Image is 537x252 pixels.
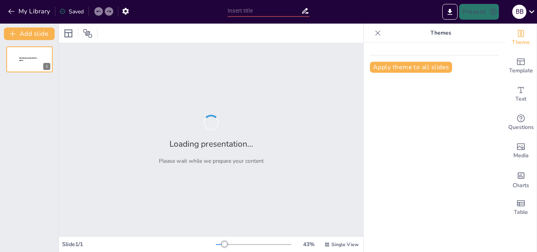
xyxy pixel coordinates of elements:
p: Themes [384,24,497,42]
div: 1 [6,46,53,72]
span: Position [83,29,92,38]
span: Single View [331,241,359,248]
div: Change the overall theme [505,24,537,52]
div: 43 % [299,241,318,248]
span: Text [515,95,526,103]
button: Apply theme to all slides [370,62,452,73]
div: В В [512,5,526,19]
div: Add ready made slides [505,52,537,80]
span: Media [513,151,529,160]
div: Saved [59,8,84,15]
span: Table [514,208,528,217]
input: Insert title [228,5,301,17]
button: В В [512,4,526,20]
p: Please wait while we prepare your content [159,157,264,165]
div: Add charts and graphs [505,165,537,193]
div: Get real-time input from your audience [505,109,537,137]
span: Charts [513,181,529,190]
span: Sendsteps presentation editor [19,57,37,61]
span: Questions [508,123,534,132]
button: Present [459,4,498,20]
div: Add text boxes [505,80,537,109]
div: 1 [43,63,50,70]
span: Template [509,66,533,75]
span: Theme [512,38,530,47]
div: Slide 1 / 1 [62,241,216,248]
h2: Loading presentation... [169,138,253,149]
button: My Library [6,5,53,18]
div: Add a table [505,193,537,222]
div: Layout [62,27,75,40]
button: Export to PowerPoint [442,4,458,20]
button: Add slide [4,28,55,40]
div: Add images, graphics, shapes or video [505,137,537,165]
